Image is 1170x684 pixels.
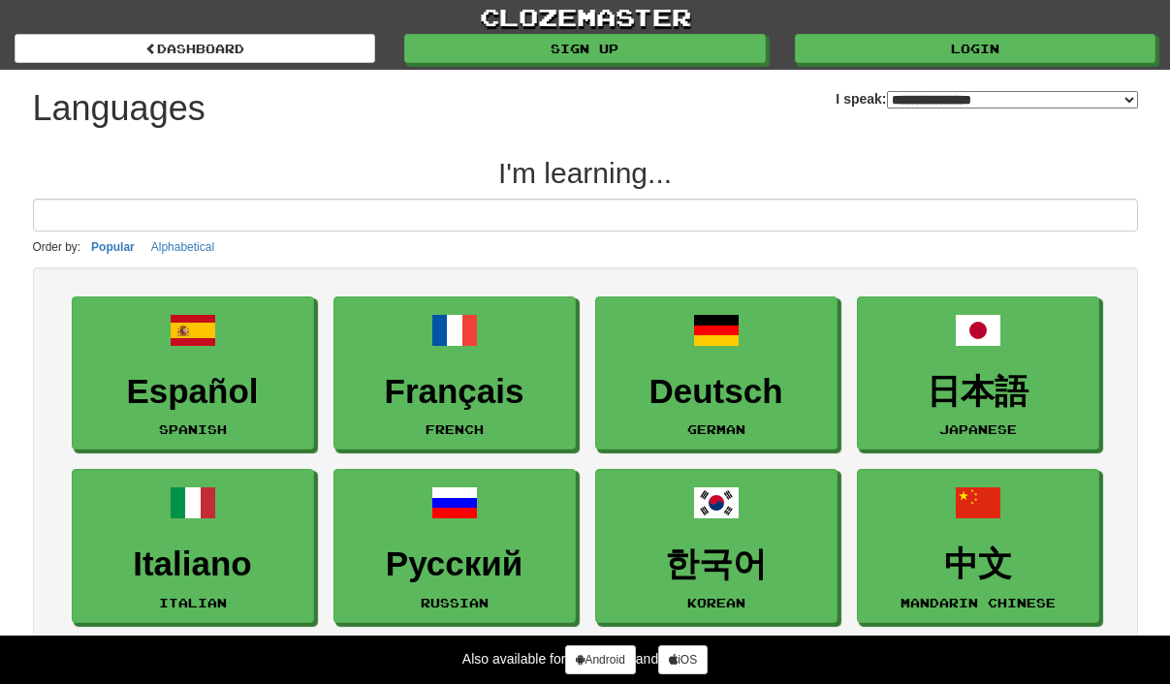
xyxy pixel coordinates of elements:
[687,596,745,609] small: Korean
[15,34,375,63] a: dashboard
[85,236,141,258] button: Popular
[404,34,765,63] a: Sign up
[606,545,827,583] h3: 한국어
[344,545,565,583] h3: Русский
[857,469,1099,623] a: 中文Mandarin Chinese
[426,422,484,436] small: French
[836,89,1137,109] label: I speak:
[687,422,745,436] small: German
[82,373,303,411] h3: Español
[33,157,1138,189] h2: I'm learning...
[868,545,1089,583] h3: 中文
[595,469,838,623] a: 한국어Korean
[658,645,708,674] a: iOS
[333,469,576,623] a: РусскийRussian
[901,596,1056,609] small: Mandarin Chinese
[159,596,227,609] small: Italian
[344,373,565,411] h3: Français
[421,596,489,609] small: Russian
[333,296,576,451] a: FrançaisFrench
[868,373,1089,411] h3: 日本語
[795,34,1155,63] a: Login
[857,296,1099,451] a: 日本語Japanese
[939,422,1017,436] small: Japanese
[606,373,827,411] h3: Deutsch
[565,645,635,674] a: Android
[72,469,314,623] a: ItalianoItalian
[159,422,227,436] small: Spanish
[33,240,81,254] small: Order by:
[595,296,838,451] a: DeutschGerman
[887,91,1138,109] select: I speak:
[145,236,220,258] button: Alphabetical
[82,545,303,583] h3: Italiano
[72,296,314,451] a: EspañolSpanish
[33,89,206,128] h1: Languages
